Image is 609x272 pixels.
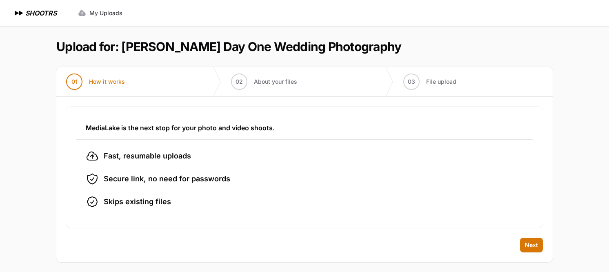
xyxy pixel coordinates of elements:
span: Fast, resumable uploads [104,150,191,162]
h1: Upload for: [PERSON_NAME] Day One Wedding Photography [56,39,401,54]
span: Skips existing files [104,196,171,207]
span: 03 [408,78,415,86]
span: Next [525,241,538,249]
h1: SHOOTRS [25,8,57,18]
span: About your files [254,78,297,86]
span: Secure link, no need for passwords [104,173,230,185]
span: My Uploads [89,9,122,17]
span: File upload [426,78,456,86]
button: 02 About your files [221,67,307,96]
img: SHOOTRS [13,8,25,18]
h3: MediaLake is the next stop for your photo and video shoots. [86,123,523,133]
button: 01 How it works [56,67,135,96]
span: How it works [89,78,125,86]
button: 03 File upload [393,67,466,96]
a: SHOOTRS SHOOTRS [13,8,57,18]
a: My Uploads [73,6,127,20]
span: 01 [71,78,78,86]
button: Next [520,238,543,252]
span: 02 [236,78,243,86]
